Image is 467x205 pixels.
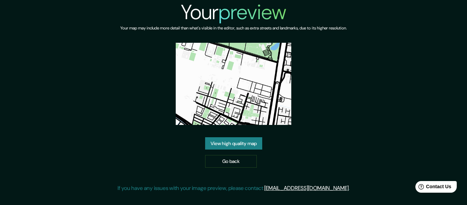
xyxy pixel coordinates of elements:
[118,184,350,192] p: If you have any issues with your image preview, please contact .
[264,184,349,192] a: [EMAIL_ADDRESS][DOMAIN_NAME]
[205,155,257,168] a: Go back
[205,137,262,150] a: View high quality map
[176,43,291,125] img: created-map-preview
[120,25,347,32] h6: Your map may include more detail than what's visible in the editor, such as extra streets and lan...
[406,178,459,197] iframe: Help widget launcher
